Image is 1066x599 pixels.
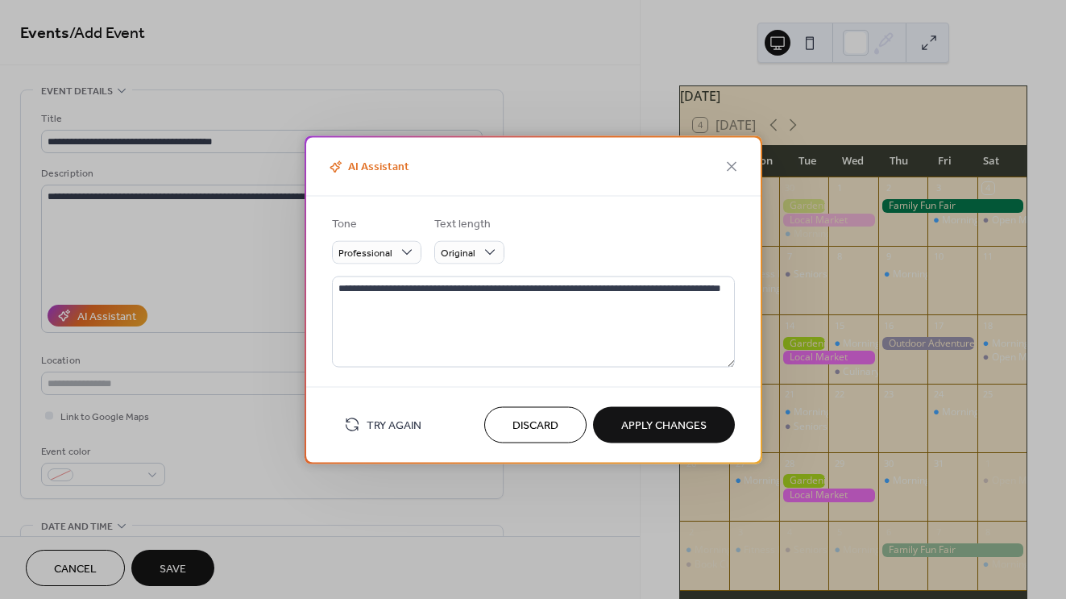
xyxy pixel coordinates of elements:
span: Original [441,244,475,263]
span: Discard [512,418,558,435]
span: Apply Changes [621,418,707,435]
button: Try Again [332,411,433,438]
span: AI Assistant [326,158,409,177]
div: Tone [332,215,418,232]
div: Text length [434,215,501,232]
span: Professional [338,244,392,263]
button: Discard [484,406,587,443]
button: Apply Changes [593,406,735,443]
span: Try Again [367,418,421,435]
